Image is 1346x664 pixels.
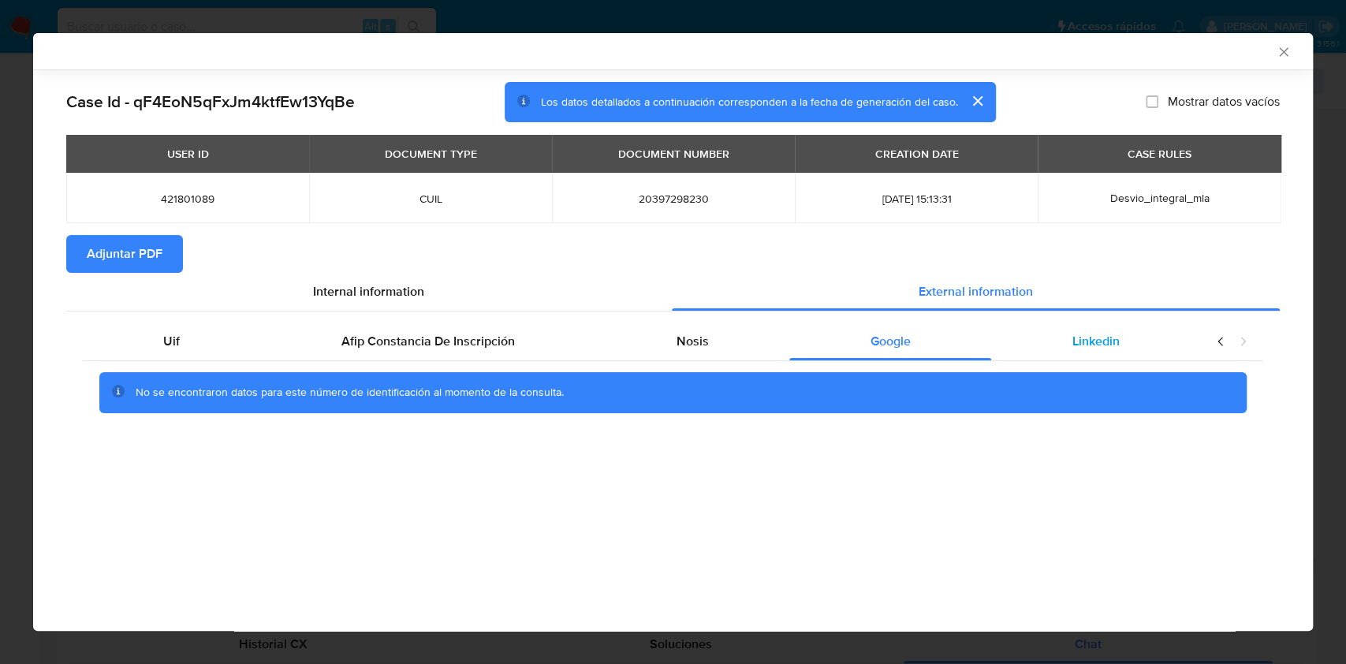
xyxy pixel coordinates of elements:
span: [DATE] 15:13:31 [814,192,1019,206]
span: Mostrar datos vacíos [1168,94,1280,110]
span: Uif [163,332,180,350]
span: Desvio_integral_mla [1109,190,1209,206]
span: 421801089 [85,192,290,206]
div: Detailed info [66,273,1280,311]
span: Internal information [313,282,424,300]
span: Google [871,332,911,350]
span: Adjuntar PDF [87,237,162,271]
span: Los datos detallados a continuación corresponden a la fecha de generación del caso. [541,94,958,110]
div: CREATION DATE [865,140,968,167]
span: No se encontraron datos para este número de identificación al momento de la consulta. [136,384,564,400]
h2: Case Id - qF4EoN5qFxJm4ktfEw13YqBe [66,91,355,112]
span: Nosis [677,332,709,350]
div: Detailed external info [83,323,1200,360]
span: 20397298230 [571,192,776,206]
button: Adjuntar PDF [66,235,183,273]
input: Mostrar datos vacíos [1146,95,1158,108]
span: External information [919,282,1033,300]
div: DOCUMENT TYPE [375,140,487,167]
div: CASE RULES [1118,140,1201,167]
button: Cerrar ventana [1276,44,1290,58]
span: CUIL [328,192,533,206]
span: Afip Constancia De Inscripción [341,332,515,350]
div: closure-recommendation-modal [33,33,1313,631]
div: USER ID [158,140,218,167]
div: DOCUMENT NUMBER [609,140,739,167]
span: Linkedin [1072,332,1120,350]
button: cerrar [958,82,996,120]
